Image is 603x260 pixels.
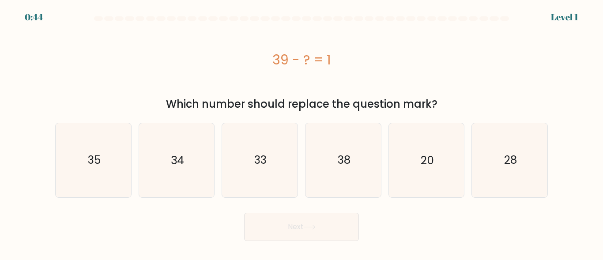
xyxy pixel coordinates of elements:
text: 20 [421,152,434,168]
div: Level 1 [551,11,578,24]
text: 38 [337,152,350,168]
text: 28 [504,152,517,168]
text: 34 [171,152,184,168]
text: 35 [87,152,100,168]
button: Next [244,213,359,241]
div: 39 - ? = 1 [55,50,548,70]
text: 33 [254,152,267,168]
div: 0:44 [25,11,43,24]
div: Which number should replace the question mark? [60,96,543,112]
